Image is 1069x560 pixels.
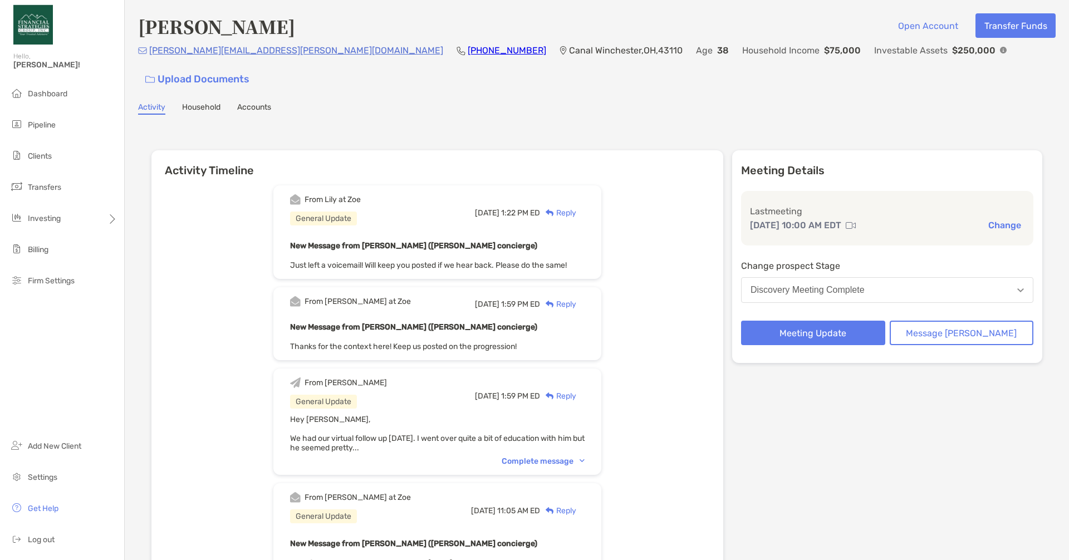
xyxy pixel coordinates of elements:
span: Settings [28,473,57,482]
img: Event icon [290,377,301,388]
a: Accounts [237,102,271,115]
a: [PHONE_NUMBER] [468,45,546,56]
span: 11:05 AM ED [497,506,540,515]
img: Email Icon [138,47,147,54]
img: Event icon [290,194,301,205]
span: Billing [28,245,48,254]
img: pipeline icon [10,117,23,131]
span: Add New Client [28,441,81,451]
img: get-help icon [10,501,23,514]
p: Canal Winchester , OH , 43110 [569,43,683,57]
img: Reply icon [546,392,554,400]
p: Age [696,43,713,57]
p: Meeting Details [741,164,1033,178]
button: Message [PERSON_NAME] [890,321,1034,345]
p: $75,000 [824,43,861,57]
img: Location Icon [560,46,567,55]
h4: [PERSON_NAME] [138,13,295,39]
div: Complete message [502,456,585,466]
p: Last meeting [750,204,1024,218]
button: Transfer Funds [975,13,1056,38]
img: communication type [846,221,856,230]
img: add_new_client icon [10,439,23,452]
span: Clients [28,151,52,161]
b: New Message from [PERSON_NAME] ([PERSON_NAME] concierge) [290,241,537,250]
p: Change prospect Stage [741,259,1033,273]
img: Event icon [290,492,301,503]
img: investing icon [10,211,23,224]
div: From [PERSON_NAME] [305,378,387,387]
img: logout icon [10,532,23,546]
span: Get Help [28,504,58,513]
img: Zoe Logo [13,4,53,45]
img: Chevron icon [580,459,585,463]
img: Reply icon [546,209,554,217]
div: Reply [540,390,576,402]
img: dashboard icon [10,86,23,100]
span: Just left a voicemail! Will keep you posted if we hear back. Please do the same! [290,261,567,270]
span: 1:22 PM ED [501,208,540,218]
img: transfers icon [10,180,23,193]
div: General Update [290,212,357,225]
p: 38 [717,43,729,57]
img: billing icon [10,242,23,256]
span: [DATE] [475,391,499,401]
span: Dashboard [28,89,67,99]
span: Log out [28,535,55,544]
p: Household Income [742,43,820,57]
h6: Activity Timeline [151,150,723,177]
img: Open dropdown arrow [1017,288,1024,292]
img: Reply icon [546,301,554,308]
img: firm-settings icon [10,273,23,287]
img: Phone Icon [457,46,465,55]
div: Reply [540,505,576,517]
span: Transfers [28,183,61,192]
span: [DATE] [475,208,499,218]
span: [DATE] [471,506,496,515]
span: [DATE] [475,299,499,309]
p: Investable Assets [874,43,948,57]
div: General Update [290,509,357,523]
div: Reply [540,298,576,310]
span: Thanks for the context here! Keep us posted on the progression! [290,342,517,351]
span: [PERSON_NAME]! [13,60,117,70]
img: Reply icon [546,507,554,514]
button: Open Account [889,13,967,38]
span: Investing [28,214,61,223]
p: $250,000 [952,43,996,57]
span: Hey [PERSON_NAME], We had our virtual follow up [DATE]. I went over quite a bit of education with... [290,415,585,453]
span: 1:59 PM ED [501,299,540,309]
span: Pipeline [28,120,56,130]
a: Activity [138,102,165,115]
div: Discovery Meeting Complete [751,285,865,295]
div: From Lily at Zoe [305,195,361,204]
img: settings icon [10,470,23,483]
span: Firm Settings [28,276,75,286]
div: From [PERSON_NAME] at Zoe [305,297,411,306]
span: 1:59 PM ED [501,391,540,401]
p: [PERSON_NAME][EMAIL_ADDRESS][PERSON_NAME][DOMAIN_NAME] [149,43,443,57]
b: New Message from [PERSON_NAME] ([PERSON_NAME] concierge) [290,539,537,548]
button: Change [985,219,1024,231]
div: General Update [290,395,357,409]
img: Info Icon [1000,47,1007,53]
div: Reply [540,207,576,219]
a: Household [182,102,220,115]
div: From [PERSON_NAME] at Zoe [305,493,411,502]
img: clients icon [10,149,23,162]
p: [DATE] 10:00 AM EDT [750,218,841,232]
b: New Message from [PERSON_NAME] ([PERSON_NAME] concierge) [290,322,537,332]
button: Meeting Update [741,321,885,345]
img: Event icon [290,296,301,307]
img: button icon [145,76,155,83]
button: Discovery Meeting Complete [741,277,1033,303]
a: Upload Documents [138,67,257,91]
